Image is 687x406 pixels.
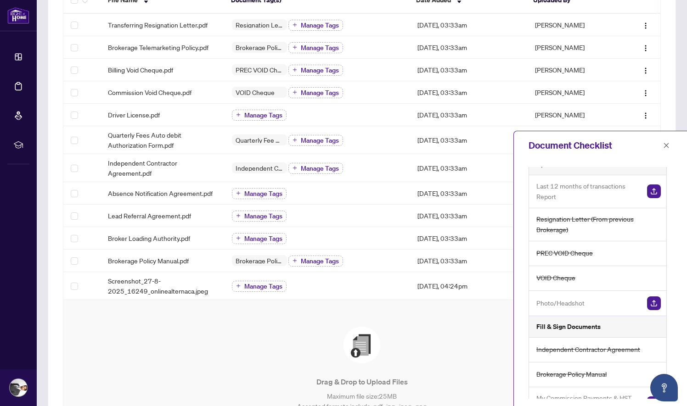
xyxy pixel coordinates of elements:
span: Independent Contractor Agreement [536,344,640,355]
td: [DATE], 03:33am [410,182,528,205]
span: Manage Tags [301,165,339,172]
span: Brokerage Telemarketing Policy.pdf [108,42,208,52]
img: Logo [642,22,649,29]
span: Driver License.pdf [108,110,160,120]
span: Broker Loading Authority.pdf [108,233,190,243]
span: plus [236,191,241,195]
span: Quarterly Fee Auto-Debit Authorization [232,137,287,143]
button: Manage Tags [232,110,287,121]
img: logo [7,7,29,24]
td: [DATE], 03:33am [410,126,528,154]
span: Brokerage Policy Manual.pdf [108,256,189,266]
button: Manage Tags [288,163,343,174]
span: Manage Tags [301,22,339,28]
span: plus [293,138,297,142]
button: Manage Tags [288,87,343,98]
td: [PERSON_NAME] [528,14,620,36]
span: Manage Tags [244,112,282,118]
button: Logo [638,107,653,122]
td: [PERSON_NAME] [528,104,620,126]
button: Manage Tags [288,20,343,31]
span: VOID Cheque [232,89,278,95]
td: [DATE], 03:33am [410,81,528,104]
button: Manage Tags [232,233,287,244]
button: Manage Tags [232,281,287,292]
span: Brokerage Policy Manual [536,369,607,379]
span: Resignation Letter (From previous Brokerage) [232,22,287,28]
h5: Fill & Sign Documents [536,322,601,332]
button: Logo [638,17,653,32]
td: [DATE], 03:33am [410,14,528,36]
span: Photo/Headshot [536,298,585,308]
img: Upload Document [647,184,661,198]
td: [PERSON_NAME] [528,59,620,81]
span: Manage Tags [301,89,339,96]
span: close [663,142,670,149]
img: Logo [642,44,649,52]
button: Logo [638,85,653,100]
td: [DATE], 03:33am [410,250,528,272]
span: Manage Tags [301,137,339,144]
span: Screenshot_27-8-2025_16249_onlinealternaca.jpeg [108,276,217,296]
span: plus [293,166,297,170]
td: [DATE], 04:24pm [410,272,528,300]
button: Manage Tags [232,188,287,199]
img: Upload Document [647,296,661,310]
span: Brokerage Policy Manual [232,257,287,264]
span: plus [293,67,297,72]
td: [PERSON_NAME] [528,126,620,154]
span: Manage Tags [244,190,282,197]
span: Manage Tags [244,283,282,289]
span: Independent Contractor Agreement.pdf [108,158,217,178]
span: Manage Tags [244,213,282,219]
img: File Upload [343,327,380,363]
span: Quarterly Fees Auto debit Authorization Form.pdf [108,130,217,150]
img: Profile Icon [10,379,27,396]
span: Last 12 months of transactions Report [536,181,640,202]
img: Logo [642,67,649,74]
span: Manage Tags [301,44,339,51]
span: Resignation Letter (From previous Brokerage) [536,214,661,235]
span: plus [236,284,241,288]
span: plus [293,45,297,50]
span: plus [236,236,241,240]
span: plus [236,112,241,117]
button: Logo [638,62,653,77]
span: plus [293,22,297,27]
span: plus [236,213,241,218]
td: [DATE], 03:33am [410,59,528,81]
span: Commission Void Cheque.pdf [108,87,191,97]
div: Document Checklist [529,139,660,152]
td: [DATE], 03:33am [410,104,528,126]
td: [PERSON_NAME] [528,36,620,59]
span: VOID Cheque [536,273,575,283]
span: Transferring Resignation Letter.pdf [108,20,208,30]
button: Manage Tags [288,135,343,146]
button: Manage Tags [288,65,343,76]
td: [PERSON_NAME] [528,81,620,104]
span: Independent Contractor Agreement [232,165,287,171]
td: [DATE], 03:33am [410,36,528,59]
td: [DATE], 03:33am [410,227,528,250]
span: plus [293,90,297,95]
button: Open asap [650,374,678,401]
td: [DATE], 03:33am [410,154,528,182]
span: Brokerage Policy Manual [232,44,287,50]
button: Logo [638,40,653,55]
span: Absence Notification Agreement.pdf [108,188,213,198]
button: Manage Tags [288,256,343,267]
span: plus [293,258,297,263]
span: PREC VOID Cheque [536,248,593,258]
span: Manage Tags [301,258,339,264]
p: Drag & Drop to Upload Files [82,376,642,387]
td: [DATE], 03:33am [410,205,528,227]
button: Manage Tags [288,42,343,53]
span: PREC VOID Cheque [232,67,287,73]
button: Manage Tags [232,211,287,222]
span: Billing Void Cheque.pdf [108,65,173,75]
img: Logo [642,112,649,119]
img: Logo [642,89,649,97]
span: Manage Tags [301,67,339,73]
